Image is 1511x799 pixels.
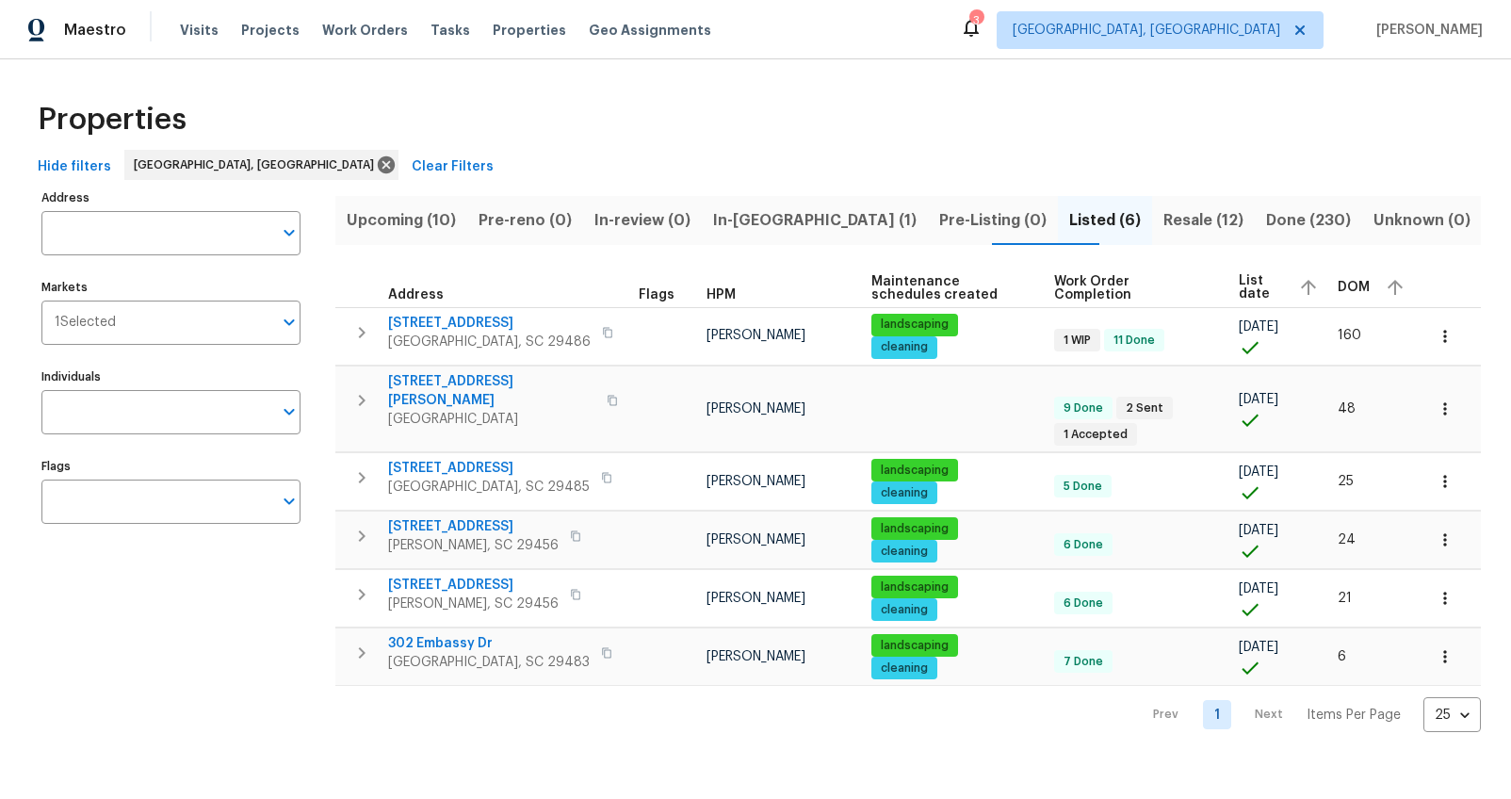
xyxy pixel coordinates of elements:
[388,459,590,478] span: [STREET_ADDRESS]
[707,329,805,342] span: [PERSON_NAME]
[1203,700,1231,729] a: Goto page 1
[322,21,408,40] span: Work Orders
[871,275,1022,302] span: Maintenance schedules created
[1338,329,1361,342] span: 160
[1056,654,1111,670] span: 7 Done
[873,602,935,618] span: cleaning
[64,21,126,40] span: Maestro
[479,207,572,234] span: Pre-reno (0)
[1054,275,1207,302] span: Work Order Completion
[1338,402,1356,416] span: 48
[873,544,935,560] span: cleaning
[873,638,956,654] span: landscaping
[1239,582,1278,595] span: [DATE]
[276,309,302,335] button: Open
[404,150,501,185] button: Clear Filters
[1239,524,1278,537] span: [DATE]
[969,11,983,30] div: 3
[55,315,116,331] span: 1 Selected
[707,402,805,416] span: [PERSON_NAME]
[939,207,1047,234] span: Pre-Listing (0)
[388,653,590,672] span: [GEOGRAPHIC_DATA], SC 29483
[347,207,456,234] span: Upcoming (10)
[1423,691,1481,740] div: 25
[707,650,805,663] span: [PERSON_NAME]
[493,21,566,40] span: Properties
[38,110,187,129] span: Properties
[388,517,559,536] span: [STREET_ADDRESS]
[388,372,595,410] span: [STREET_ADDRESS][PERSON_NAME]
[873,317,956,333] span: landscaping
[594,207,691,234] span: In-review (0)
[1338,592,1352,605] span: 21
[1135,697,1481,732] nav: Pagination Navigation
[1118,400,1171,416] span: 2 Sent
[276,488,302,514] button: Open
[1013,21,1280,40] span: [GEOGRAPHIC_DATA], [GEOGRAPHIC_DATA]
[124,150,398,180] div: [GEOGRAPHIC_DATA], [GEOGRAPHIC_DATA]
[38,155,111,179] span: Hide filters
[388,288,444,302] span: Address
[873,463,956,479] span: landscaping
[1163,207,1243,234] span: Resale (12)
[276,220,302,246] button: Open
[1056,400,1111,416] span: 9 Done
[639,288,674,302] span: Flags
[707,592,805,605] span: [PERSON_NAME]
[388,333,591,351] span: [GEOGRAPHIC_DATA], SC 29486
[388,634,590,653] span: 302 Embassy Dr
[1239,274,1283,301] span: List date
[1239,320,1278,334] span: [DATE]
[873,521,956,537] span: landscaping
[707,475,805,488] span: [PERSON_NAME]
[41,371,301,383] label: Individuals
[1056,333,1098,349] span: 1 WIP
[1307,706,1401,725] p: Items Per Page
[134,155,382,174] span: [GEOGRAPHIC_DATA], [GEOGRAPHIC_DATA]
[1106,333,1162,349] span: 11 Done
[388,410,595,429] span: [GEOGRAPHIC_DATA]
[388,314,591,333] span: [STREET_ADDRESS]
[388,478,590,497] span: [GEOGRAPHIC_DATA], SC 29485
[1338,281,1370,294] span: DOM
[388,576,559,595] span: [STREET_ADDRESS]
[1056,427,1135,443] span: 1 Accepted
[707,533,805,546] span: [PERSON_NAME]
[412,155,494,179] span: Clear Filters
[1369,21,1483,40] span: [PERSON_NAME]
[873,485,935,501] span: cleaning
[431,24,470,37] span: Tasks
[276,399,302,425] button: Open
[1056,479,1110,495] span: 5 Done
[707,288,736,302] span: HPM
[1239,393,1278,406] span: [DATE]
[1239,465,1278,479] span: [DATE]
[1056,595,1111,611] span: 6 Done
[41,461,301,472] label: Flags
[873,579,956,595] span: landscaping
[713,207,917,234] span: In-[GEOGRAPHIC_DATA] (1)
[388,595,559,613] span: [PERSON_NAME], SC 29456
[1069,207,1141,234] span: Listed (6)
[30,150,119,185] button: Hide filters
[873,660,935,677] span: cleaning
[241,21,300,40] span: Projects
[873,339,935,355] span: cleaning
[1266,207,1351,234] span: Done (230)
[388,536,559,555] span: [PERSON_NAME], SC 29456
[1338,475,1354,488] span: 25
[589,21,711,40] span: Geo Assignments
[1056,537,1111,553] span: 6 Done
[180,21,219,40] span: Visits
[41,282,301,293] label: Markets
[1373,207,1470,234] span: Unknown (0)
[1338,533,1356,546] span: 24
[1338,650,1346,663] span: 6
[1239,641,1278,654] span: [DATE]
[41,192,301,204] label: Address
